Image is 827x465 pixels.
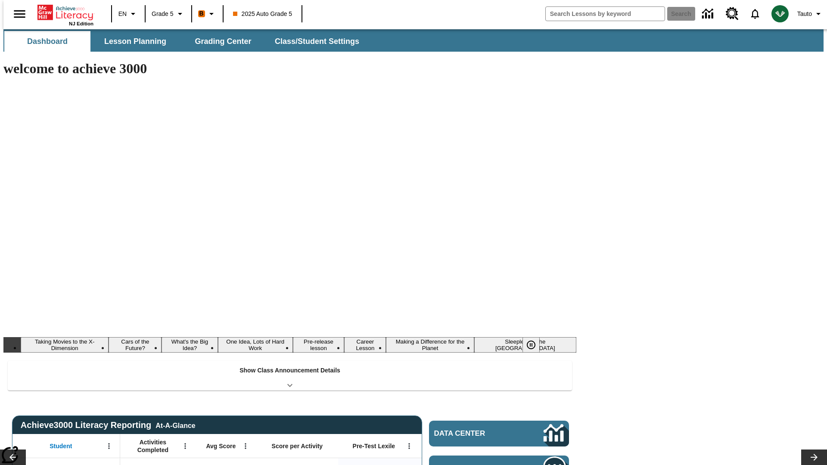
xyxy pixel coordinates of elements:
input: search field [546,7,665,21]
span: 2025 Auto Grade 5 [233,9,292,19]
button: Slide 8 Sleepless in the Animal Kingdom [474,337,576,353]
h1: welcome to achieve 3000 [3,61,576,77]
a: Resource Center, Will open in new tab [721,2,744,25]
button: Open Menu [403,440,416,453]
button: Slide 7 Making a Difference for the Planet [386,337,474,353]
a: Home [37,4,93,21]
button: Slide 5 Pre-release lesson [293,337,344,353]
span: NJ Edition [69,21,93,26]
span: B [199,8,204,19]
div: SubNavbar [3,29,824,52]
div: Show Class Announcement Details [8,361,572,391]
button: Lesson carousel, Next [801,449,827,465]
p: Show Class Announcement Details [239,366,340,375]
span: Data Center [434,429,515,438]
button: Pause [522,337,540,353]
button: Open side menu [7,1,32,27]
div: At-A-Glance [155,420,195,430]
a: Data Center [429,421,569,446]
span: Grade 5 [152,9,174,19]
span: Score per Activity [272,442,323,450]
button: Lesson Planning [92,31,178,52]
button: Language: EN, Select a language [115,6,142,22]
button: Open Menu [103,440,115,453]
img: avatar image [771,5,789,22]
button: Class/Student Settings [268,31,366,52]
span: Avg Score [206,442,236,450]
button: Select a new avatar [766,3,794,25]
span: Student [50,442,72,450]
button: Open Menu [179,440,192,453]
button: Slide 1 Taking Movies to the X-Dimension [21,337,109,353]
button: Slide 3 What's the Big Idea? [162,337,218,353]
div: Pause [522,337,548,353]
button: Slide 4 One Idea, Lots of Hard Work [218,337,293,353]
span: EN [118,9,127,19]
div: SubNavbar [3,31,367,52]
button: Slide 2 Cars of the Future? [109,337,162,353]
button: Dashboard [4,31,90,52]
span: Activities Completed [124,438,181,454]
a: Notifications [744,3,766,25]
button: Grade: Grade 5, Select a grade [148,6,189,22]
span: Achieve3000 Literacy Reporting [21,420,196,430]
button: Slide 6 Career Lesson [344,337,386,353]
span: Pre-Test Lexile [353,442,395,450]
div: Home [37,3,93,26]
button: Grading Center [180,31,266,52]
a: Data Center [697,2,721,26]
span: Tauto [797,9,812,19]
button: Open Menu [239,440,252,453]
button: Boost Class color is orange. Change class color [195,6,220,22]
button: Profile/Settings [794,6,827,22]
